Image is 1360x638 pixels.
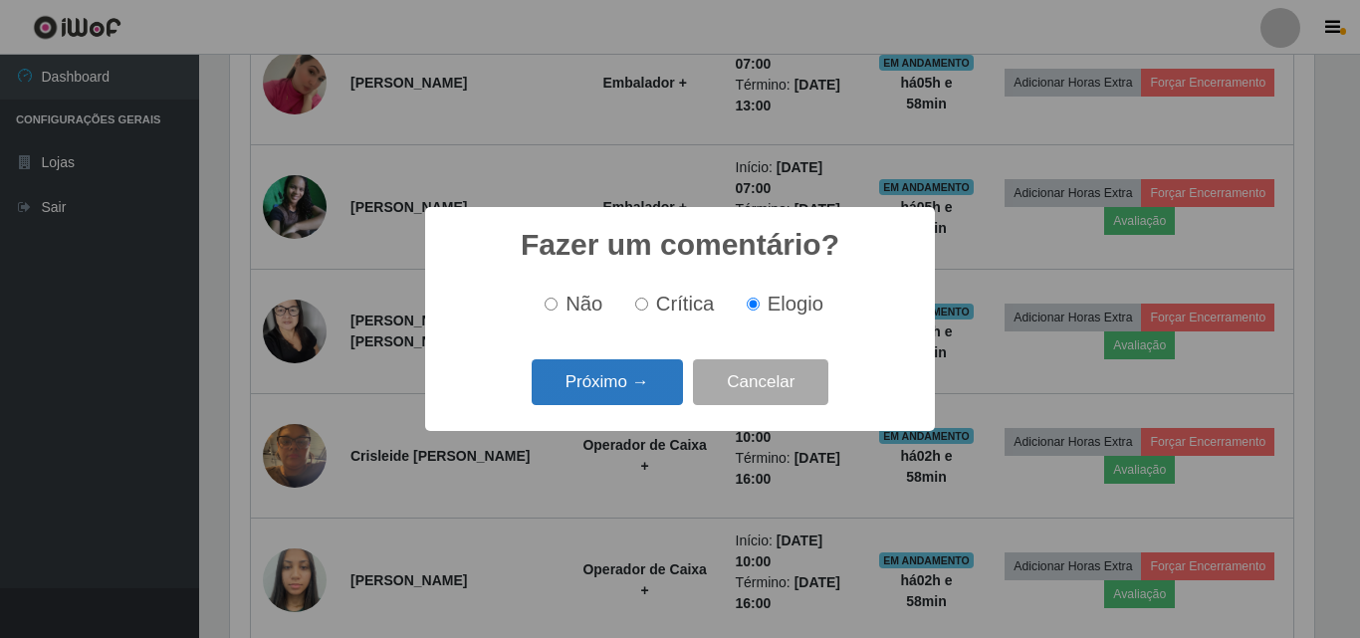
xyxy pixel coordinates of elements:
span: Não [566,293,602,315]
h2: Fazer um comentário? [521,227,839,263]
span: Crítica [656,293,715,315]
input: Elogio [747,298,760,311]
input: Crítica [635,298,648,311]
button: Próximo → [532,359,683,406]
span: Elogio [768,293,823,315]
button: Cancelar [693,359,828,406]
input: Não [545,298,558,311]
